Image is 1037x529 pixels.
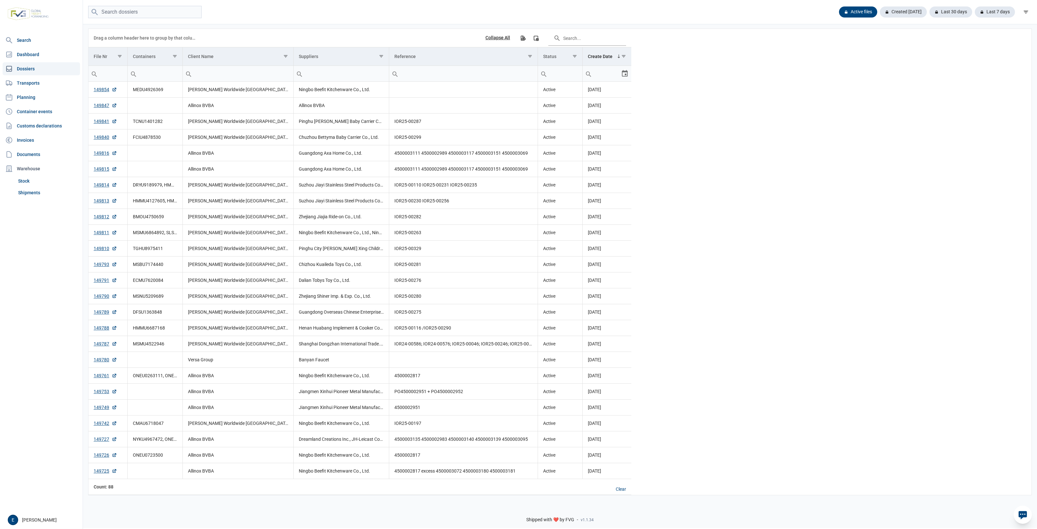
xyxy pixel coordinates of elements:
td: [PERSON_NAME] Worldwide [GEOGRAPHIC_DATA] [182,336,293,352]
td: Allinox BVBA [182,384,293,400]
td: Active [538,447,582,463]
a: 149840 [94,134,117,140]
div: Warehouse [3,162,80,175]
a: Customs declarations [3,119,80,132]
a: 149815 [94,166,117,172]
td: MSMU4522946 [127,336,182,352]
a: 149726 [94,452,117,458]
td: [PERSON_NAME] Worldwide [GEOGRAPHIC_DATA] [182,209,293,225]
td: Allinox BVBA [182,145,293,161]
td: Column Suppliers [293,47,389,66]
td: Active [538,304,582,320]
span: [DATE] [588,87,601,92]
td: Pinghu City [PERSON_NAME] Xing Children's Products Co., Ltd. [293,241,389,257]
td: Allinox BVBA [182,400,293,415]
span: - [577,517,578,523]
td: IOR25-00282 [389,209,538,225]
td: [PERSON_NAME] Worldwide [GEOGRAPHIC_DATA] [182,129,293,145]
a: 149788 [94,325,117,331]
td: IOR25-00276 [389,272,538,288]
a: Transports [3,77,80,90]
a: 149790 [94,293,117,299]
td: Guangdong Axa Home Co., Ltd. [293,145,389,161]
a: 149725 [94,468,117,474]
td: Active [538,272,582,288]
div: Search box [294,66,305,81]
td: DFSU1363848 [127,304,182,320]
td: BMOU4750659 [127,209,182,225]
td: TGHU8975411 [127,241,182,257]
td: Filter cell [127,66,182,82]
span: [DATE] [588,452,601,458]
td: ECMU7620084 [127,272,182,288]
td: Shanghai Dongzhan International Trade. Co. Ltd., Shenzhen Universal Industrial Co., Ltd. [293,336,389,352]
td: [PERSON_NAME] Worldwide [GEOGRAPHIC_DATA] [182,304,293,320]
div: Last 7 days [975,6,1015,18]
a: 149789 [94,309,117,315]
div: Search box [128,66,139,81]
td: Active [538,288,582,304]
a: Planning [3,91,80,104]
a: Stock [16,175,80,187]
span: Show filter options for column 'Status' [572,54,577,59]
button: E [8,515,18,525]
td: Active [538,368,582,384]
a: Dashboard [3,48,80,61]
td: Chuzhou Bettyma Baby Carrier Co., Ltd. [293,129,389,145]
a: 149742 [94,420,117,427]
a: 149793 [94,261,117,268]
div: filter [1020,6,1032,18]
td: IOR25-00275 [389,304,538,320]
td: Column Create Date [582,47,631,66]
td: Chizhou Kuaileda Toys Co., Ltd. [293,257,389,272]
td: TCNU1401282 [127,114,182,129]
td: Filter cell [182,66,293,82]
td: 4500003135 4500002983 4500003140 4500003139 4500003095 [389,431,538,447]
span: [DATE] [588,262,601,267]
td: MSMU6864892, SLSU8007424 [127,225,182,241]
td: CMAU6718047 [127,415,182,431]
td: Active [538,114,582,129]
span: [DATE] [588,198,601,203]
span: Shipped with ❤️ by FVG [526,517,574,523]
span: Show filter options for column 'Containers' [172,54,177,59]
div: Containers [133,54,156,59]
td: IOR25-00263 [389,225,538,241]
span: Show filter options for column 'Suppliers' [379,54,384,59]
div: Active files [839,6,877,18]
td: Filter cell [582,66,631,82]
a: 149812 [94,213,117,220]
td: Zhejiang Shiner Imp. & Exp. Co., Ltd. [293,288,389,304]
div: File Nr Count: 88 [94,484,122,490]
a: 149761 [94,372,117,379]
div: Search box [183,66,194,81]
span: [DATE] [588,230,601,235]
td: Active [538,400,582,415]
span: [DATE] [588,150,601,156]
td: Zhejiang Jiajia Ride-on Co., Ltd. [293,209,389,225]
a: 149780 [94,356,117,363]
td: Column Containers [127,47,182,66]
td: Ningbo Beefit Kitchenware Co., Ltd. [293,447,389,463]
span: [DATE] [588,214,601,219]
td: Allinox BVBA [182,447,293,463]
td: Column Reference [389,47,538,66]
span: [DATE] [588,325,601,331]
span: Show filter options for column 'File Nr' [117,54,122,59]
div: Data grid with 88 rows and 7 columns [88,29,631,495]
td: 4500002951 [389,400,538,415]
input: Search in the data grid [548,30,626,46]
div: Clear [611,484,631,495]
a: 149810 [94,245,117,252]
div: Search box [583,66,594,81]
span: [DATE] [588,294,601,299]
span: [DATE] [588,309,601,315]
span: [DATE] [588,468,601,474]
a: 149749 [94,404,117,411]
td: IOR25-00329 [389,241,538,257]
a: 149791 [94,277,117,283]
a: Documents [3,148,80,161]
td: Allinox BVBA [182,368,293,384]
td: Active [538,161,582,177]
td: [PERSON_NAME] Worldwide [GEOGRAPHIC_DATA] [182,415,293,431]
